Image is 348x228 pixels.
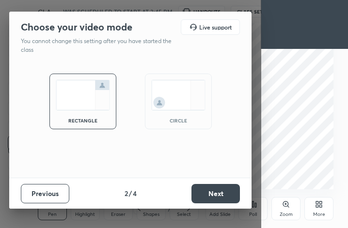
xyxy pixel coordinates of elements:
[56,80,110,110] img: normalScreenIcon.ae25ed63.svg
[199,24,232,30] h5: Live support
[313,212,325,217] div: More
[21,184,69,203] button: Previous
[125,188,128,198] h4: 2
[280,212,293,217] div: Zoom
[159,118,198,123] div: circle
[21,37,178,54] p: You cannot change this setting after you have started the class
[151,80,206,110] img: circleScreenIcon.acc0effb.svg
[21,21,132,33] h2: Choose your video mode
[129,188,132,198] h4: /
[133,188,137,198] h4: 4
[191,184,240,203] button: Next
[63,118,102,123] div: rectangle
